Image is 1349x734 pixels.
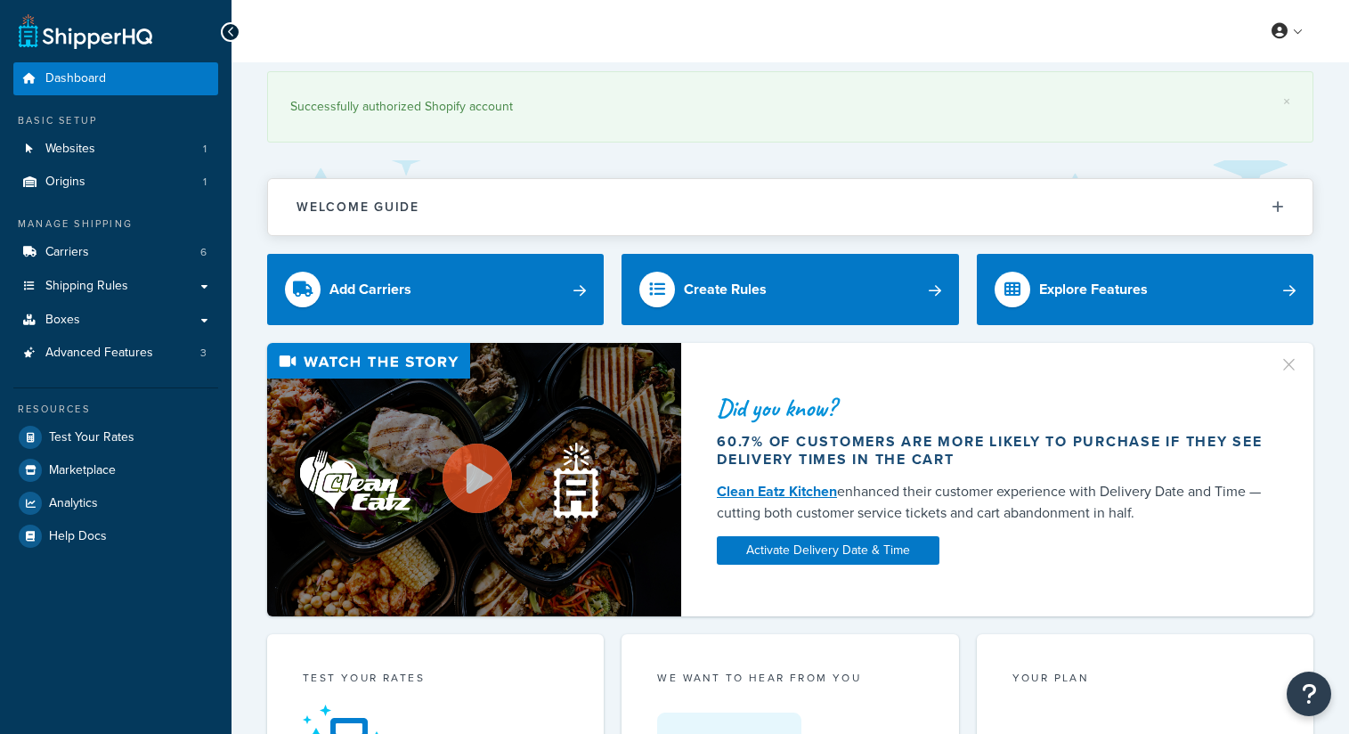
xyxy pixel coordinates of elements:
a: Marketplace [13,454,218,486]
a: × [1283,94,1290,109]
span: 1 [203,142,207,157]
div: Successfully authorized Shopify account [290,94,1290,119]
span: Carriers [45,245,89,260]
div: Basic Setup [13,113,218,128]
a: Shipping Rules [13,270,218,303]
li: Advanced Features [13,337,218,370]
a: Explore Features [977,254,1313,325]
a: Help Docs [13,520,218,552]
span: Analytics [49,496,98,511]
a: Boxes [13,304,218,337]
div: Did you know? [717,396,1266,420]
p: we want to hear from you [657,670,922,686]
a: Activate Delivery Date & Time [717,536,939,565]
div: 60.7% of customers are more likely to purchase if they see delivery times in the cart [717,433,1266,469]
li: Carriers [13,236,218,269]
span: Marketplace [49,463,116,478]
div: Your Plan [1012,670,1278,690]
div: Create Rules [684,277,767,302]
div: enhanced their customer experience with Delivery Date and Time — cutting both customer service ti... [717,481,1266,524]
h2: Welcome Guide [297,200,419,214]
div: Test your rates [303,670,568,690]
img: Video thumbnail [267,343,681,616]
span: 1 [203,175,207,190]
li: Websites [13,133,218,166]
a: Websites1 [13,133,218,166]
span: 3 [200,346,207,361]
span: 6 [200,245,207,260]
li: Origins [13,166,218,199]
a: Create Rules [622,254,958,325]
a: Advanced Features3 [13,337,218,370]
a: Add Carriers [267,254,604,325]
span: Websites [45,142,95,157]
div: Add Carriers [329,277,411,302]
a: Analytics [13,487,218,519]
a: Origins1 [13,166,218,199]
div: Manage Shipping [13,216,218,232]
button: Welcome Guide [268,179,1312,235]
span: Origins [45,175,85,190]
button: Open Resource Center [1287,672,1331,716]
a: Clean Eatz Kitchen [717,481,837,502]
a: Dashboard [13,62,218,95]
span: Test Your Rates [49,430,134,445]
div: Explore Features [1039,277,1148,302]
a: Test Your Rates [13,421,218,453]
span: Shipping Rules [45,279,128,294]
span: Help Docs [49,529,107,544]
span: Dashboard [45,71,106,86]
div: Resources [13,402,218,417]
span: Boxes [45,313,80,328]
span: Advanced Features [45,346,153,361]
a: Carriers6 [13,236,218,269]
